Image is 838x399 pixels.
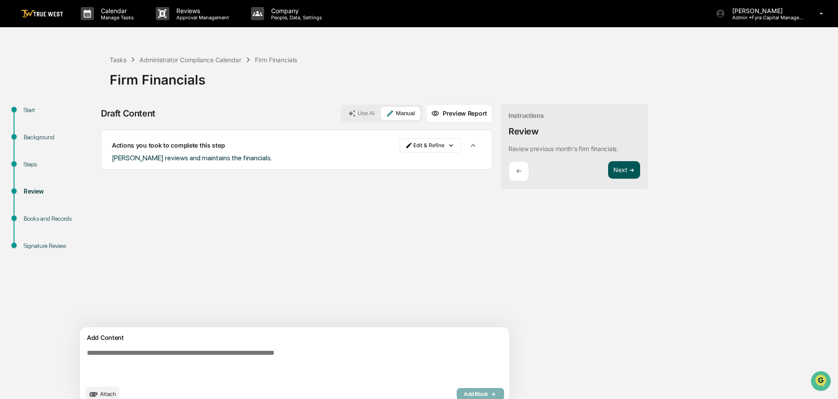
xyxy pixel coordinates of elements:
[73,143,76,150] span: •
[509,112,544,119] div: Instructions
[24,133,96,142] div: Background
[810,370,834,394] iframe: Open customer support
[21,10,63,18] img: logo
[112,141,225,149] p: Actions you took to complete this step
[9,67,25,83] img: 1746055101610-c473b297-6a78-478c-a979-82029cc54cd1
[64,180,71,187] div: 🗄️
[24,241,96,251] div: Signature Review
[78,119,96,126] span: [DATE]
[18,67,34,83] img: 8933085812038_c878075ebb4cc5468115_72.jpg
[136,95,160,106] button: See all
[73,119,76,126] span: •
[264,7,326,14] p: Company
[509,126,539,137] div: Review
[516,167,522,175] p: ←
[9,197,16,204] div: 🔎
[85,332,504,343] div: Add Content
[5,192,59,208] a: 🔎Data Lookup
[9,18,160,32] p: How can we help?
[94,14,138,21] p: Manage Tasks
[24,214,96,223] div: Books and Records
[9,111,23,125] img: Tammy Steffen
[100,391,116,397] span: Attach
[343,107,380,120] button: Use AI
[18,179,57,188] span: Preclearance
[608,161,640,179] button: Next ➔
[725,14,807,21] p: Admin • Fyra Capital Management
[140,56,241,64] div: Administrator Compliance Calendar
[24,106,96,115] div: Start
[264,14,326,21] p: People, Data, Settings
[24,187,96,196] div: Review
[169,7,233,14] p: Reviews
[18,196,55,205] span: Data Lookup
[27,119,71,126] span: [PERSON_NAME]
[400,138,461,152] button: Edit & Refine
[39,67,144,76] div: Start new chat
[62,217,106,224] a: Powered byPylon
[9,180,16,187] div: 🖐️
[78,143,96,150] span: [DATE]
[169,14,233,21] p: Approval Management
[87,217,106,224] span: Pylon
[112,154,272,162] span: [PERSON_NAME] reviews and maintains the financials.
[255,56,297,64] div: Firm Financials
[509,145,618,152] p: Review previous month's firm financials.
[9,134,23,148] img: Tammy Steffen
[426,104,492,123] button: Preview Report
[24,160,96,169] div: Steps
[110,65,834,88] div: Firm Financials
[5,176,60,191] a: 🖐️Preclearance
[72,179,109,188] span: Attestations
[381,107,420,120] button: Manual
[39,76,121,83] div: We're available if you need us!
[60,176,112,191] a: 🗄️Attestations
[101,108,155,119] div: Draft Content
[110,56,126,64] div: Tasks
[94,7,138,14] p: Calendar
[149,70,160,80] button: Start new chat
[27,143,71,150] span: [PERSON_NAME]
[9,97,59,104] div: Past conversations
[725,7,807,14] p: [PERSON_NAME]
